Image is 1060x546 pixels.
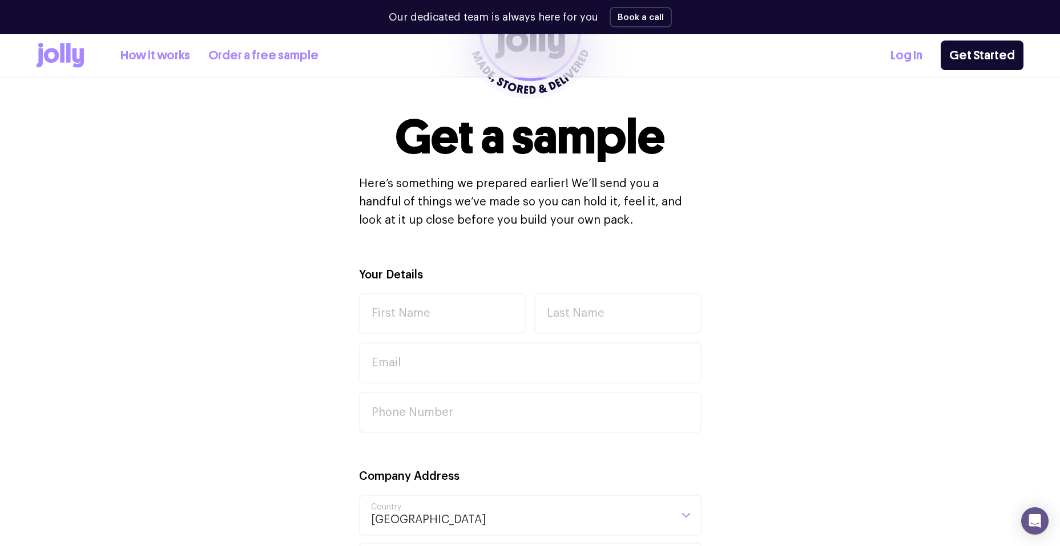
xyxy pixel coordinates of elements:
[359,175,702,229] p: Here’s something we prepared earlier! We’ll send you a handful of things we’ve made so you can ho...
[370,496,486,535] span: [GEOGRAPHIC_DATA]
[395,113,665,161] h1: Get a sample
[389,10,598,25] p: Our dedicated team is always here for you
[610,7,672,27] button: Book a call
[359,468,460,485] label: Company Address
[120,46,190,65] a: How it works
[1021,507,1049,535] div: Open Intercom Messenger
[359,267,423,284] label: Your Details
[359,495,702,536] div: Search for option
[208,46,319,65] a: Order a free sample
[941,41,1023,70] a: Get Started
[486,496,671,535] input: Search for option
[890,46,922,65] a: Log In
